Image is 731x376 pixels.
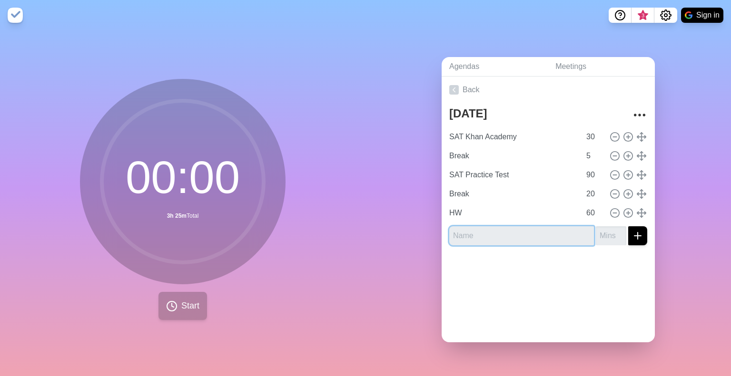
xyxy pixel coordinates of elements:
input: Name [449,226,594,245]
button: Sign in [681,8,723,23]
a: Meetings [548,57,655,77]
span: 3 [639,12,647,19]
img: timeblocks logo [8,8,23,23]
button: Start [158,292,207,320]
button: Settings [654,8,677,23]
button: What’s new [632,8,654,23]
input: Name [445,146,581,165]
button: More [630,106,649,125]
input: Name [445,184,581,203]
a: Agendas [442,57,548,77]
a: Back [442,77,655,103]
input: Mins [583,184,605,203]
input: Name [445,165,581,184]
input: Mins [583,146,605,165]
input: Mins [583,203,605,222]
button: Help [609,8,632,23]
input: Mins [583,165,605,184]
input: Mins [596,226,626,245]
input: Name [445,127,581,146]
input: Mins [583,127,605,146]
img: google logo [685,11,692,19]
span: Start [181,299,199,312]
input: Name [445,203,581,222]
